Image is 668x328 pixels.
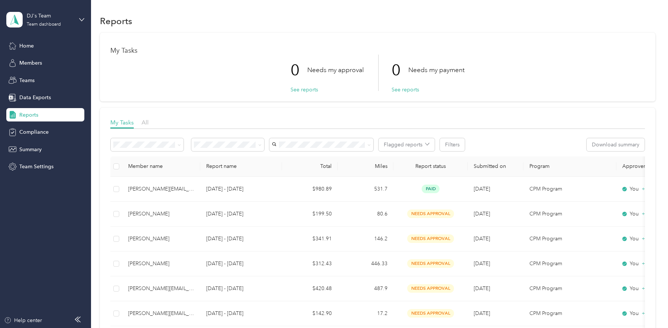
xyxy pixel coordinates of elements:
span: [DATE] [474,211,490,217]
div: Team dashboard [27,22,61,27]
span: needs approval [407,234,454,243]
span: + 1 more [642,211,661,217]
th: Submitted on [468,156,523,177]
td: CPM Program [523,276,616,301]
span: needs approval [407,259,454,268]
p: CPM Program [529,210,610,218]
span: [DATE] [474,310,490,316]
span: + 1 more [642,285,661,292]
span: Compliance [19,128,49,136]
button: See reports [392,86,419,94]
div: Miles [344,163,387,169]
div: [PERSON_NAME][EMAIL_ADDRESS][DOMAIN_NAME] [128,309,194,318]
span: Report status [399,163,462,169]
td: CPM Program [523,227,616,251]
p: [DATE] - [DATE] [206,285,276,293]
th: Report name [200,156,282,177]
h1: My Tasks [110,47,645,55]
span: + 1 more [642,186,661,192]
button: Flagged reports [379,138,435,151]
td: $420.48 [282,276,338,301]
p: Needs my payment [408,65,464,75]
span: [DATE] [474,186,490,192]
td: 487.9 [338,276,393,301]
div: [PERSON_NAME][EMAIL_ADDRESS][DOMAIN_NAME] [128,285,194,293]
span: [DATE] [474,285,490,292]
div: [PERSON_NAME] [128,210,194,218]
td: $980.89 [282,177,338,202]
div: [PERSON_NAME] [128,260,194,268]
span: Home [19,42,34,50]
span: paid [422,185,440,193]
span: + 1 more [642,236,661,242]
div: [PERSON_NAME] [128,235,194,243]
p: [DATE] - [DATE] [206,309,276,318]
td: 531.7 [338,177,393,202]
p: [DATE] - [DATE] [206,235,276,243]
div: Member name [128,163,194,169]
span: needs approval [407,284,454,293]
th: Program [523,156,616,177]
td: CPM Program [523,202,616,227]
span: All [142,119,149,126]
td: $199.50 [282,202,338,227]
iframe: Everlance-gr Chat Button Frame [626,286,668,328]
span: Team Settings [19,163,53,171]
p: CPM Program [529,235,610,243]
p: [DATE] - [DATE] [206,260,276,268]
span: [DATE] [474,260,490,267]
td: CPM Program [523,301,616,326]
span: Reports [19,111,38,119]
th: Member name [122,156,200,177]
span: needs approval [407,309,454,318]
p: [DATE] - [DATE] [206,210,276,218]
span: Summary [19,146,42,153]
span: Members [19,59,42,67]
td: $142.90 [282,301,338,326]
td: CPM Program [523,177,616,202]
span: needs approval [407,210,454,218]
td: 80.6 [338,202,393,227]
p: CPM Program [529,185,610,193]
span: + 1 more [642,260,661,267]
p: 0 [392,55,408,86]
p: CPM Program [529,309,610,318]
p: CPM Program [529,260,610,268]
p: [DATE] - [DATE] [206,185,276,193]
p: CPM Program [529,285,610,293]
td: 146.2 [338,227,393,251]
button: Download summary [587,138,645,151]
span: Data Exports [19,94,51,101]
td: $312.43 [282,251,338,276]
td: 17.2 [338,301,393,326]
button: Filters [440,138,465,151]
button: Help center [4,316,42,324]
span: Teams [19,77,35,84]
h1: Reports [100,17,132,25]
div: [PERSON_NAME][EMAIL_ADDRESS][DOMAIN_NAME] [128,185,194,193]
span: My Tasks [110,119,134,126]
div: Total [288,163,332,169]
p: 0 [291,55,307,86]
p: Needs my approval [307,65,364,75]
td: 446.33 [338,251,393,276]
button: See reports [291,86,318,94]
div: DJ's Team [27,12,73,20]
td: CPM Program [523,251,616,276]
td: $341.91 [282,227,338,251]
span: [DATE] [474,236,490,242]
